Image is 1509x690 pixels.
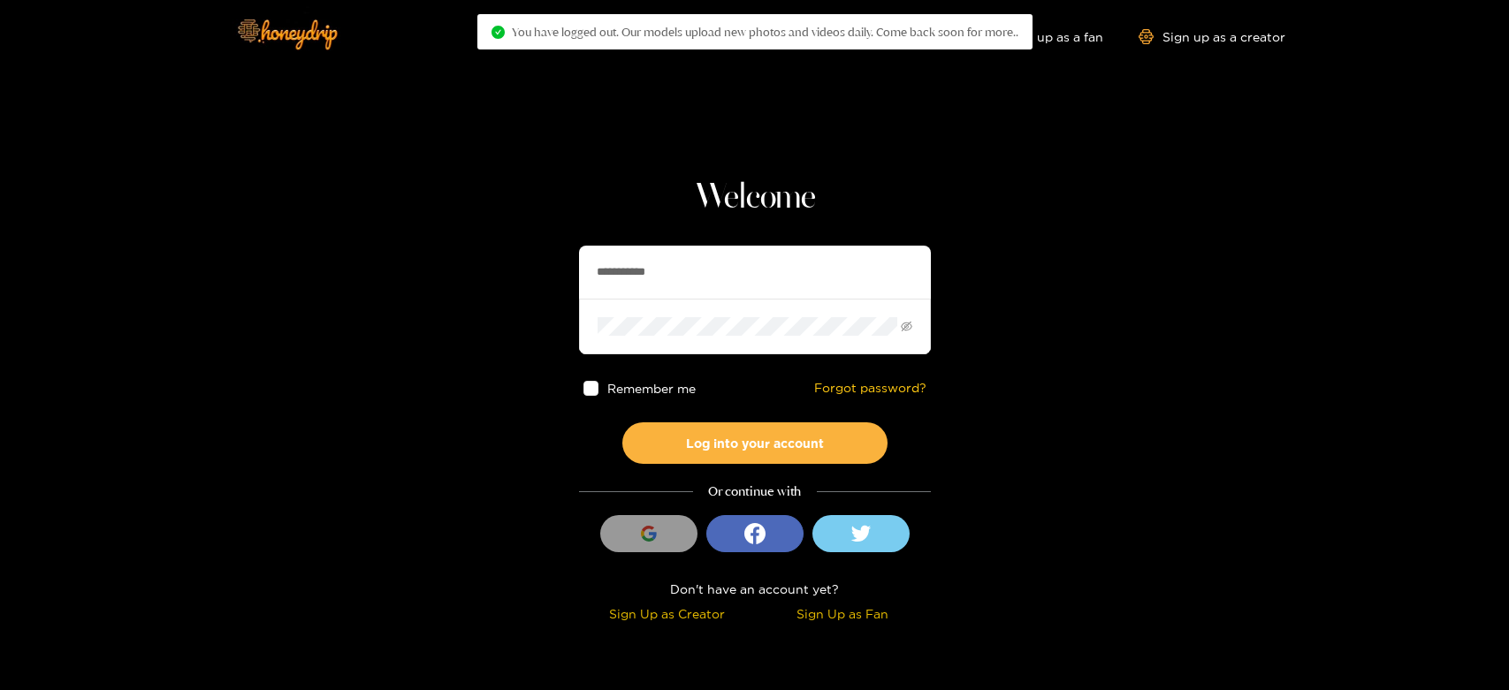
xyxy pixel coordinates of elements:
button: Log into your account [622,422,888,464]
div: Sign Up as Creator [583,603,751,624]
div: Or continue with [579,481,931,502]
div: Don't have an account yet? [579,579,931,599]
a: Sign up as a fan [982,29,1103,44]
div: Sign Up as Fan [759,603,926,624]
a: Sign up as a creator [1139,29,1285,44]
span: Remember me [606,382,695,395]
span: check-circle [492,26,505,39]
h1: Welcome [579,177,931,219]
span: You have logged out. Our models upload new photos and videos daily. Come back soon for more.. [512,25,1018,39]
a: Forgot password? [814,381,926,396]
span: eye-invisible [901,321,912,332]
